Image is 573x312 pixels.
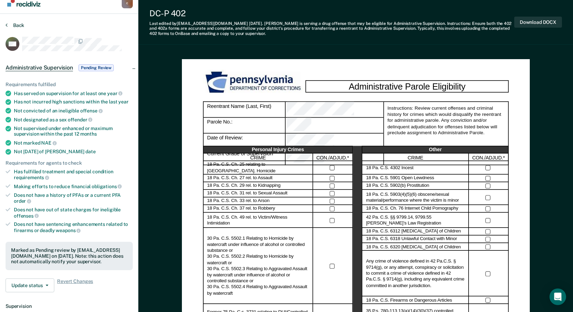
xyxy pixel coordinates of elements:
[14,99,133,105] div: Has not incurred high sanctions within the last
[285,118,383,134] div: Parole No.:
[207,236,309,296] label: 30 Pa. C.S. 5502.1 Relating to Homicide by watercraft under influence of alcohol or controlled su...
[366,258,465,289] label: Any crime of violence defined in 42 Pa.C.S. § 9714(g), or any attempt, conspiracy or solicitation...
[366,183,429,189] label: 18 Pa. C.S. 5902(b) Prostitution
[549,288,566,305] div: Open Intercom Messenger
[285,134,383,150] div: Date of Review:
[366,206,458,212] label: 18 Pa. C.S. Ch. 76 Internet Child Pornography
[207,183,280,189] label: 18 Pa. C.S. Ch. 29 rel. to Kidnapping
[249,21,262,26] span: [DATE]
[92,184,122,189] span: obligations
[56,228,81,233] span: weapons
[207,206,275,212] label: 18 Pa. C.S. Ch. 37 rel. to Robbery
[366,165,413,171] label: 18 Pa. C.S. 4302 Incest
[207,175,272,182] label: 18 Pa. C.S. Ch. 27 rel. to Assault
[6,82,133,88] div: Requirements fulfilled
[149,21,514,36] div: Last edited by [EMAIL_ADDRESS][DOMAIN_NAME] . [PERSON_NAME] is serving a drug offense that may be...
[203,146,353,154] div: Personal Injury Crimes
[14,207,133,219] div: Does not have out of state charges for ineligible
[14,126,133,137] div: Not supervised under enhanced or maximum supervision within the past 12
[203,134,286,150] div: Date of Review:
[6,278,54,292] button: Update status
[366,214,465,226] label: 42 Pa. C.S. §§ 9799.14, 9799.55 [PERSON_NAME]’s Law Registration
[14,140,133,146] div: Not marked
[366,175,434,182] label: 18 Pa. C.S. 5901 Open Lewdness
[313,154,353,161] div: CON./ADJUD.*
[118,99,128,104] span: year
[149,8,514,18] div: DC-P 402
[6,303,133,309] dt: Supervision
[366,236,457,242] label: 18 Pa. C.S. 6318 Unlawful Contact with Minor
[14,169,133,181] div: Has fulfilled treatment and special condition
[107,91,122,96] span: year
[6,64,73,71] span: Administrative Supervision
[57,278,93,292] span: Revert Changes
[514,17,562,28] button: Download DOCX
[11,247,127,265] div: Marked as Pending review by [EMAIL_ADDRESS][DOMAIN_NAME] on [DATE]. Note: this action does not au...
[80,108,103,113] span: offense
[362,146,508,154] div: Other
[14,108,133,114] div: Not convicted of an ineligible
[14,192,133,204] div: Does not have a history of PFAs or a current PFA order
[207,198,269,204] label: 18 Pa. C.S. Ch. 33 rel. to Arson
[362,154,469,161] div: CRIME
[207,214,309,226] label: 18 Pa. C.S. Ch. 49 rel. to Victim/Witness Intimidation
[6,160,133,166] div: Requirements for agents to check
[207,191,287,197] label: 18 Pa. C.S. Ch. 31 rel. to Sexual Assault
[305,80,509,93] div: Administrative Parole Eligibility
[366,191,465,203] label: 18 Pa. C.S. 5903(4)(5)(6) obscene/sexual material/performance where the victim is minor
[14,90,133,97] div: Has served on supervision for at least one
[85,149,95,154] span: date
[6,22,24,28] button: Back
[203,154,313,161] div: CRIME
[14,213,39,219] span: offenses
[366,229,461,235] label: 18 Pa. C.S. 6312 [MEDICAL_DATA] of Children
[14,221,133,233] div: Does not have sentencing enhancements related to firearms or deadly
[203,118,286,134] div: Parole No.:
[203,70,305,95] img: PDOC Logo
[68,117,93,122] span: offender
[14,149,133,155] div: Not [DATE] of [PERSON_NAME]
[366,297,452,303] label: 18 Pa. C.S. Firearms or Dangerous Articles
[14,183,133,190] div: Making efforts to reduce financial
[469,154,509,161] div: CON./ADJUD.*
[41,140,56,146] span: NAE
[366,244,461,250] label: 18 Pa. C.S. 6320 [MEDICAL_DATA] of Children
[14,175,49,180] span: requirements
[383,102,508,165] div: Instructions: Review current offenses and criminal history for crimes which would disqualify the ...
[285,102,383,118] div: Reentrant Name (Last, First)
[78,64,114,71] span: Pending Review
[14,117,133,123] div: Not designated as a sex
[207,162,309,174] label: 18 Pa. C.S. Ch. 25 relating to [GEOGRAPHIC_DATA]. Homicide
[80,131,97,137] span: months
[203,102,286,118] div: Reentrant Name (Last, First)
